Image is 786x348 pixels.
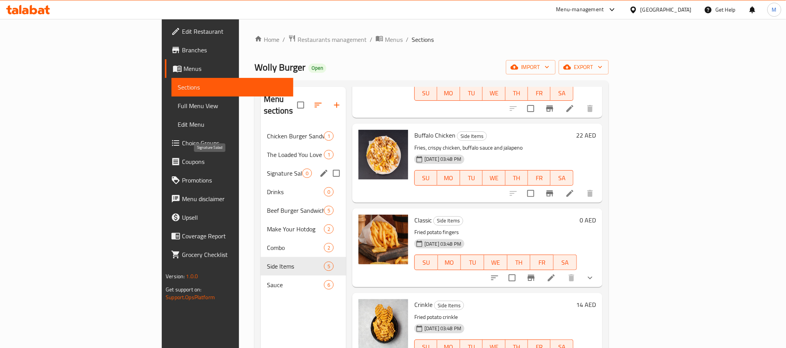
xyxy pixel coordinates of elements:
[165,245,293,264] a: Grocery Checklist
[435,301,464,310] span: Side Items
[358,215,408,264] img: Classic
[562,269,581,287] button: delete
[267,224,324,234] span: Make Your Hotdog
[460,170,483,186] button: TU
[376,34,403,45] a: Menus
[385,35,403,44] span: Menus
[772,5,777,14] span: M
[559,60,609,74] button: export
[178,101,287,110] span: Full Menu View
[421,240,464,248] span: [DATE] 03:48 PM
[267,243,324,252] div: Combo
[540,184,559,203] button: Branch-specific-item
[166,284,201,295] span: Get support on:
[461,255,484,270] button: TU
[522,269,540,287] button: Branch-specific-item
[318,167,330,179] button: edit
[486,172,502,184] span: WE
[421,155,464,163] span: [DATE] 03:48 PM
[324,207,333,214] span: 5
[261,124,346,297] nav: Menu sections
[267,150,324,159] div: The Loaded You Love
[414,143,573,153] p: Fries, crispy chicken, buffalo sauce and jalapeno
[641,5,692,14] div: [GEOGRAPHIC_DATA]
[261,145,346,164] div: The Loaded You Love1
[178,120,287,129] span: Edit Menu
[507,255,531,270] button: TH
[267,169,302,178] span: Signature Salad
[165,208,293,227] a: Upsell
[506,60,556,74] button: import
[261,257,346,276] div: Side Items5
[182,45,287,55] span: Branches
[531,172,547,184] span: FR
[324,280,334,289] div: items
[581,99,599,118] button: delete
[463,172,480,184] span: TU
[441,257,458,268] span: MO
[182,250,287,259] span: Grocery Checklist
[165,152,293,171] a: Coupons
[267,280,324,289] span: Sauce
[438,255,461,270] button: MO
[565,62,602,72] span: export
[511,257,528,268] span: TH
[182,176,287,185] span: Promotions
[418,257,435,268] span: SU
[523,100,539,117] span: Select to update
[414,312,573,322] p: Fried potato crinkle
[528,85,551,101] button: FR
[528,170,551,186] button: FR
[554,255,577,270] button: SA
[254,34,609,45] nav: breadcrumb
[166,271,185,281] span: Version:
[165,227,293,245] a: Coverage Report
[506,170,528,186] button: TH
[509,172,525,184] span: TH
[486,88,502,99] span: WE
[460,85,483,101] button: TU
[554,172,570,184] span: SA
[324,244,333,252] span: 2
[414,299,433,310] span: Crinkle
[540,99,559,118] button: Branch-specific-item
[182,231,287,241] span: Coverage Report
[308,64,326,73] div: Open
[414,170,437,186] button: SU
[547,273,556,283] a: Edit menu item
[298,35,367,44] span: Restaurants management
[327,96,346,114] button: Add section
[324,224,334,234] div: items
[483,170,505,186] button: WE
[414,129,455,141] span: Buffalo Chicken
[267,187,324,196] span: Drinks
[303,170,312,177] span: 0
[261,127,346,145] div: Chicken Burger Sandwich1
[412,35,434,44] span: Sections
[186,271,198,281] span: 1.0.0
[580,215,596,226] h6: 0 AED
[414,255,438,270] button: SU
[585,273,595,283] svg: Show Choices
[577,130,596,141] h6: 22 AED
[182,138,287,148] span: Choice Groups
[440,172,457,184] span: MO
[171,96,293,115] a: Full Menu View
[358,130,408,179] img: Buffalo Chicken
[324,150,334,159] div: items
[293,97,309,113] span: Select all sections
[171,115,293,134] a: Edit Menu
[267,262,324,271] div: Side Items
[324,243,334,252] div: items
[554,88,570,99] span: SA
[557,257,574,268] span: SA
[556,5,604,14] div: Menu-management
[324,263,333,270] span: 5
[565,104,575,113] a: Edit menu item
[165,190,293,208] a: Menu disclaimer
[324,151,333,158] span: 1
[182,157,287,166] span: Coupons
[531,88,547,99] span: FR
